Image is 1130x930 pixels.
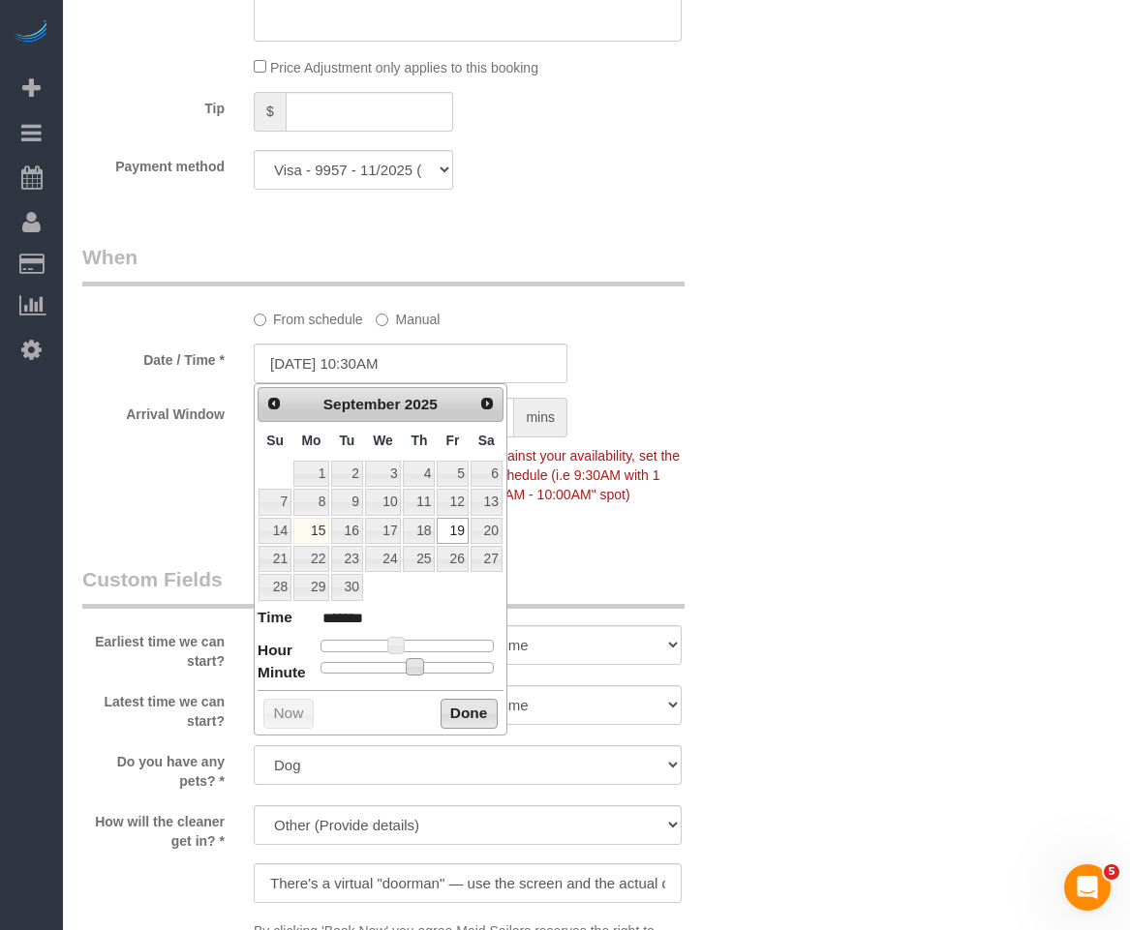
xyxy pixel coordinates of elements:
a: 23 [331,546,362,572]
a: 8 [293,489,329,515]
label: How will the cleaner get in? * [68,805,239,851]
a: 13 [471,489,503,515]
a: 12 [437,489,468,515]
a: 26 [437,546,468,572]
span: Next [479,396,495,411]
span: Tuesday [339,433,354,448]
a: 27 [471,546,503,572]
a: Next [473,390,501,417]
label: Date / Time * [68,344,239,370]
legend: When [82,243,685,286]
a: 25 [403,546,435,572]
legend: Custom Fields [82,565,685,609]
button: Done [441,699,498,730]
dt: Time [258,607,292,631]
a: 5 [437,461,468,487]
span: $ [254,92,286,132]
span: To make this booking count against your availability, set the Arrival Window to match a spot on y... [254,448,680,502]
a: 17 [365,518,402,544]
a: 18 [403,518,435,544]
a: 29 [293,574,329,600]
dt: Hour [258,640,292,664]
a: 15 [293,518,329,544]
span: September [323,396,401,412]
a: 4 [403,461,435,487]
a: 21 [259,546,291,572]
label: Latest time we can start? [68,685,239,731]
input: MM/DD/YYYY HH:MM [254,344,567,383]
a: 10 [365,489,402,515]
span: 2025 [405,396,438,412]
a: Prev [260,390,288,417]
span: Wednesday [373,433,393,448]
a: 6 [471,461,503,487]
a: 22 [293,546,329,572]
a: 16 [331,518,362,544]
span: Thursday [411,433,427,448]
label: Arrival Window [68,398,239,424]
label: Earliest time we can start? [68,625,239,671]
dt: Minute [258,662,306,686]
a: 28 [259,574,291,600]
a: 20 [471,518,503,544]
img: Automaid Logo [12,19,50,46]
a: 1 [293,461,329,487]
a: 2 [331,461,362,487]
a: 3 [365,461,402,487]
span: Saturday [478,433,495,448]
input: From schedule [254,314,266,326]
input: Manual [376,314,388,326]
a: 24 [365,546,402,572]
a: 30 [331,574,362,600]
a: 9 [331,489,362,515]
button: Now [263,699,313,730]
label: Manual [376,303,440,329]
label: Do you have any pets? * [68,745,239,791]
label: Payment method [68,150,239,176]
span: Price Adjustment only applies to this booking [270,60,538,75]
span: Monday [302,433,321,448]
a: 11 [403,489,435,515]
a: 19 [437,518,468,544]
span: Sunday [266,433,284,448]
span: Friday [446,433,460,448]
span: 5 [1104,864,1119,880]
label: Tip [68,92,239,118]
span: mins [514,398,567,437]
iframe: Intercom live chat [1064,864,1111,911]
a: 7 [259,489,291,515]
label: From schedule [254,303,363,329]
a: 14 [259,518,291,544]
span: Prev [266,396,282,411]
